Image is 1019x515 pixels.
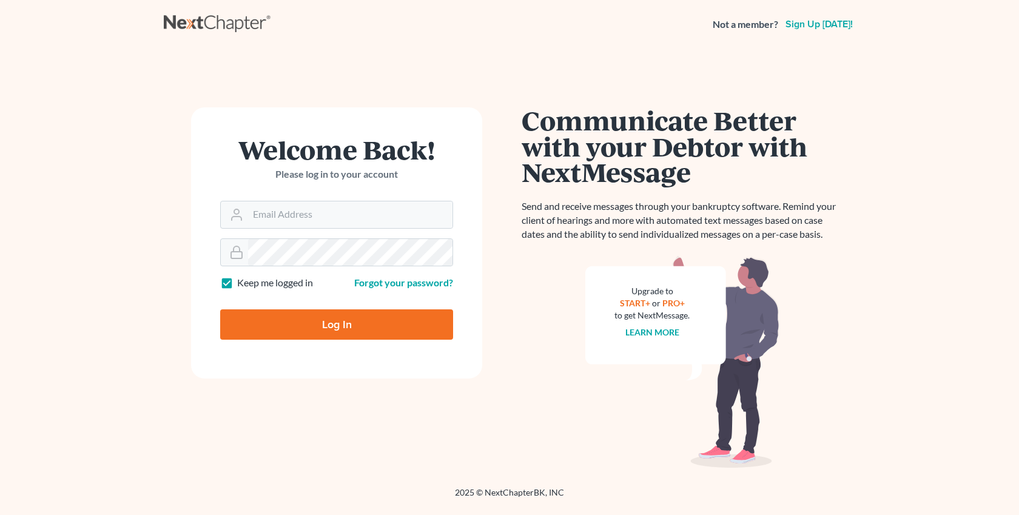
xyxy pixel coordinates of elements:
a: START+ [620,298,650,308]
a: Forgot your password? [354,277,453,288]
span: or [652,298,661,308]
a: Learn more [625,327,679,337]
img: nextmessage_bg-59042aed3d76b12b5cd301f8e5b87938c9018125f34e5fa2b7a6b67550977c72.svg [585,256,779,468]
a: PRO+ [662,298,685,308]
div: Upgrade to [614,285,690,297]
div: to get NextMessage. [614,309,690,321]
input: Email Address [248,201,452,228]
p: Send and receive messages through your bankruptcy software. Remind your client of hearings and mo... [522,200,843,241]
h1: Communicate Better with your Debtor with NextMessage [522,107,843,185]
h1: Welcome Back! [220,136,453,163]
p: Please log in to your account [220,167,453,181]
a: Sign up [DATE]! [783,19,855,29]
label: Keep me logged in [237,276,313,290]
input: Log In [220,309,453,340]
div: 2025 © NextChapterBK, INC [164,486,855,508]
strong: Not a member? [713,18,778,32]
